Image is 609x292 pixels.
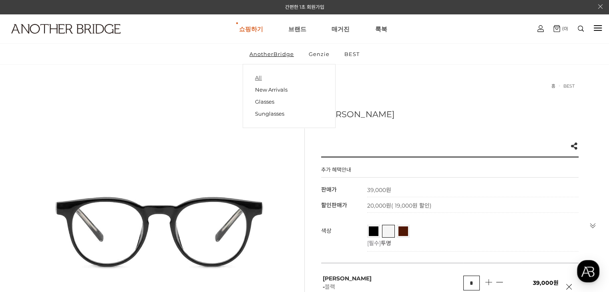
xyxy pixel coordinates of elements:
th: 색상 [321,221,367,252]
a: 블랙 [369,226,378,236]
span: 대화 [73,238,83,244]
span: (0) [560,26,568,31]
a: (0) [553,25,568,32]
li: 블랙 [367,225,380,238]
a: logo [4,24,95,53]
a: 홈 [551,83,555,89]
span: 블랙 [369,226,394,231]
a: 브랜드 [288,14,306,43]
span: 투명 [384,226,408,231]
img: cart [553,25,560,32]
a: AnotherBridge [243,44,301,64]
span: 39,000원 [533,279,559,286]
a: Sunglasses [255,108,323,120]
a: 설정 [103,226,154,246]
li: 투명 [382,225,395,238]
a: All [255,72,323,84]
a: New Arrivals [255,84,323,96]
span: 브라운 [398,226,428,231]
span: 투명 [381,240,391,247]
span: ( 19,000원 할인) [391,202,432,209]
img: logo [11,24,121,34]
a: Glasses [255,96,323,108]
span: 20,000원 [367,202,432,209]
p: [필수] [367,239,575,247]
a: 쇼핑하기 [239,14,263,43]
a: 간편한 1초 회원가입 [285,4,324,10]
span: 설정 [124,238,133,244]
span: 판매가 [321,186,337,193]
li: 브라운 [397,225,410,238]
span: 할인판매가 [321,202,347,209]
a: 홈 [2,226,53,246]
a: 브라운 [398,226,408,236]
h4: 추가 혜택안내 [321,166,351,177]
a: Genzie [302,44,336,64]
a: 대화 [53,226,103,246]
span: 홈 [25,238,30,244]
img: search [578,26,584,32]
img: cart [537,25,544,32]
a: BEST [338,44,366,64]
a: 매거진 [332,14,350,43]
span: 블랙 [325,283,335,290]
a: 투명 [384,226,393,236]
strong: 39,000원 [367,186,391,194]
a: 룩북 [375,14,387,43]
p: [PERSON_NAME] - [323,274,463,291]
a: BEST [563,83,575,89]
h3: [PERSON_NAME] [321,109,579,119]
